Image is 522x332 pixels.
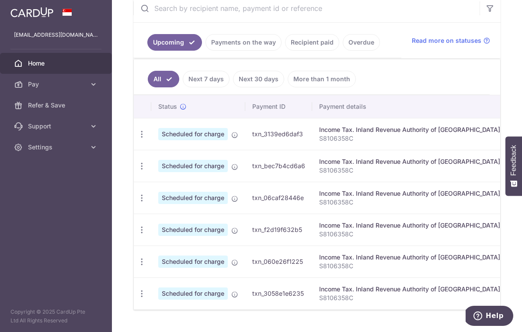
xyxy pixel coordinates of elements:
[312,95,507,118] th: Payment details
[412,36,490,45] a: Read more on statuses
[319,189,500,198] div: Income Tax. Inland Revenue Authority of [GEOGRAPHIC_DATA]
[158,192,228,204] span: Scheduled for charge
[158,256,228,268] span: Scheduled for charge
[158,287,228,300] span: Scheduled for charge
[505,136,522,196] button: Feedback - Show survey
[245,277,312,309] td: txn_3058e1e6235
[245,214,312,246] td: txn_f2d19f632b5
[319,134,500,143] p: S8106358C
[233,71,284,87] a: Next 30 days
[245,246,312,277] td: txn_060e26f1225
[148,71,179,87] a: All
[147,34,202,51] a: Upcoming
[245,182,312,214] td: txn_06caf28446e
[158,128,228,140] span: Scheduled for charge
[28,101,86,110] span: Refer & Save
[14,31,98,39] p: [EMAIL_ADDRESS][DOMAIN_NAME]
[285,34,339,51] a: Recipient paid
[319,198,500,207] p: S8106358C
[245,118,312,150] td: txn_3139ed6daf3
[158,160,228,172] span: Scheduled for charge
[319,166,500,175] p: S8106358C
[288,71,356,87] a: More than 1 month
[412,36,481,45] span: Read more on statuses
[466,306,513,328] iframe: Opens a widget where you can find more information
[10,7,53,17] img: CardUp
[245,95,312,118] th: Payment ID
[28,59,86,68] span: Home
[28,122,86,131] span: Support
[343,34,380,51] a: Overdue
[28,80,86,89] span: Pay
[158,102,177,111] span: Status
[158,224,228,236] span: Scheduled for charge
[205,34,282,51] a: Payments on the way
[28,143,86,152] span: Settings
[319,285,500,294] div: Income Tax. Inland Revenue Authority of [GEOGRAPHIC_DATA]
[510,145,518,176] span: Feedback
[319,125,500,134] div: Income Tax. Inland Revenue Authority of [GEOGRAPHIC_DATA]
[319,230,500,239] p: S8106358C
[319,221,500,230] div: Income Tax. Inland Revenue Authority of [GEOGRAPHIC_DATA]
[319,262,500,270] p: S8106358C
[245,150,312,182] td: txn_bec7b4cd6a6
[319,253,500,262] div: Income Tax. Inland Revenue Authority of [GEOGRAPHIC_DATA]
[319,294,500,302] p: S8106358C
[183,71,230,87] a: Next 7 days
[319,157,500,166] div: Income Tax. Inland Revenue Authority of [GEOGRAPHIC_DATA]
